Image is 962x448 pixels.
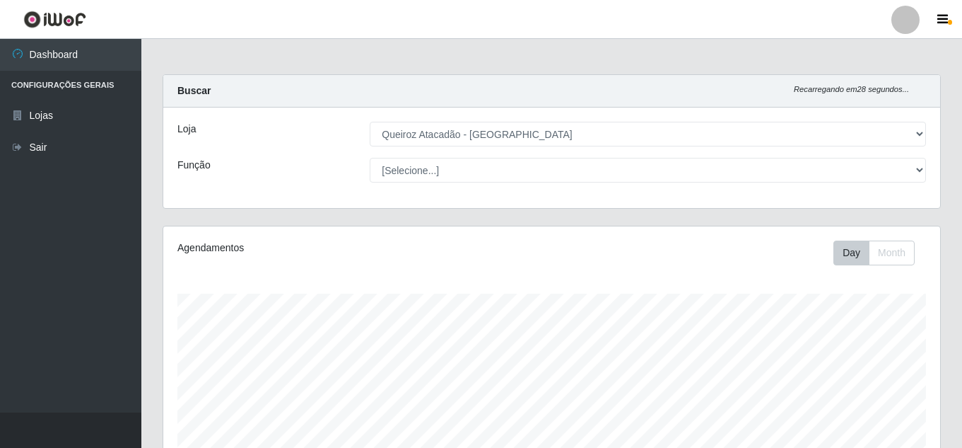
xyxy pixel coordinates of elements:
[23,11,86,28] img: CoreUI Logo
[869,241,915,265] button: Month
[794,85,909,93] i: Recarregando em 28 segundos...
[177,158,211,173] label: Função
[833,241,869,265] button: Day
[177,85,211,96] strong: Buscar
[833,241,926,265] div: Toolbar with button groups
[833,241,915,265] div: First group
[177,122,196,137] label: Loja
[177,241,477,255] div: Agendamentos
